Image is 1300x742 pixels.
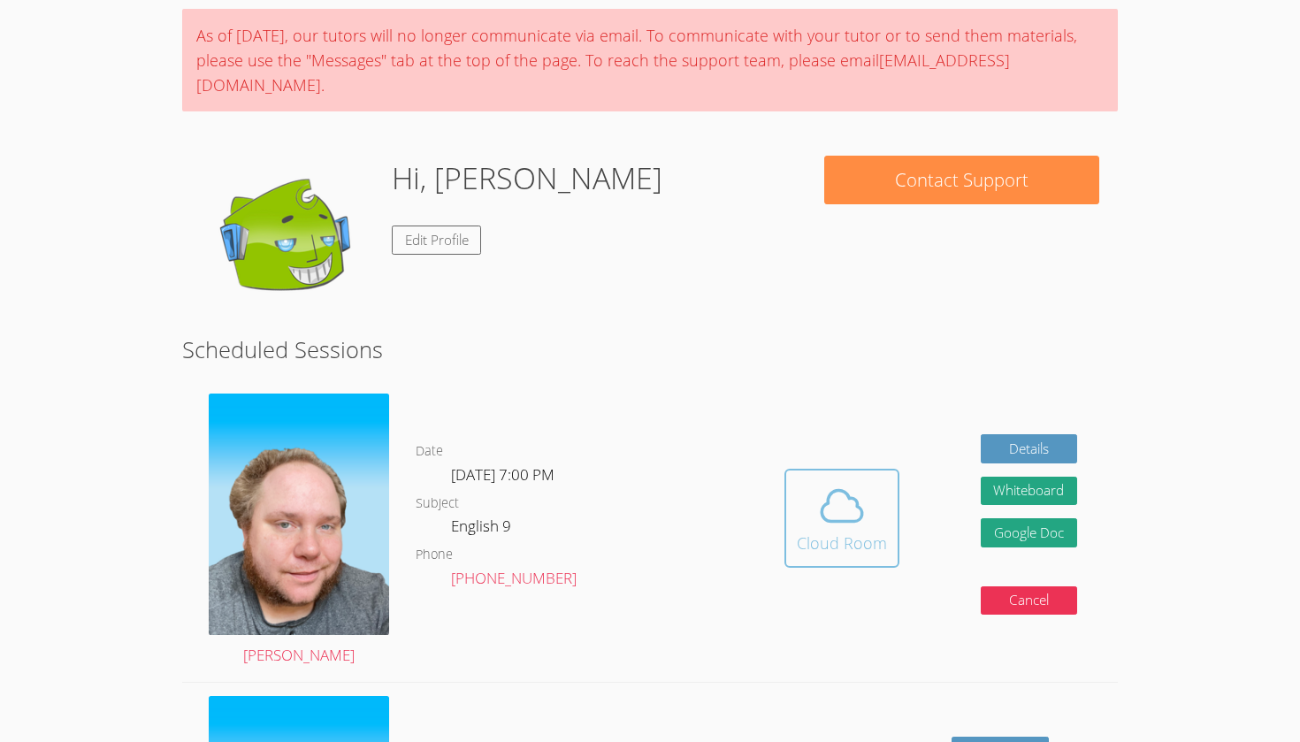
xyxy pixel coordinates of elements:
[451,568,577,588] a: [PHONE_NUMBER]
[416,440,443,463] dt: Date
[416,544,453,566] dt: Phone
[209,394,390,669] a: [PERSON_NAME]
[981,518,1078,547] a: Google Doc
[981,434,1078,463] a: Details
[182,333,1118,366] h2: Scheduled Sessions
[981,477,1078,506] button: Whiteboard
[797,531,887,555] div: Cloud Room
[201,156,378,333] img: default.png
[824,156,1098,204] button: Contact Support
[981,586,1078,616] button: Cancel
[784,469,899,568] button: Cloud Room
[392,226,482,255] a: Edit Profile
[451,464,554,485] span: [DATE] 7:00 PM
[451,514,515,544] dd: English 9
[392,156,662,201] h1: Hi, [PERSON_NAME]
[182,9,1118,111] div: As of [DATE], our tutors will no longer communicate via email. To communicate with your tutor or ...
[416,493,459,515] dt: Subject
[209,394,390,635] img: avatar.png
